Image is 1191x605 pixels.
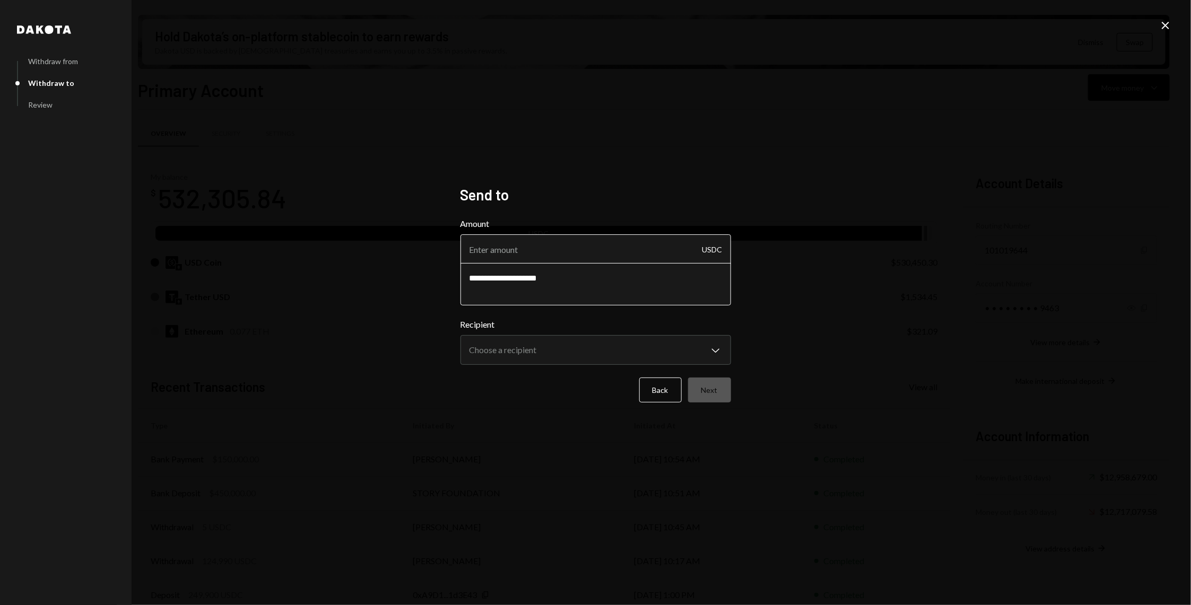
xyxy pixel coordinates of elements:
[460,185,731,205] h2: Send to
[460,217,731,230] label: Amount
[460,318,731,331] label: Recipient
[28,78,74,87] div: Withdraw to
[460,234,731,264] input: Enter amount
[639,378,682,402] button: Back
[460,335,731,365] button: Recipient
[702,234,723,264] div: USDC
[28,57,78,66] div: Withdraw from
[28,100,53,109] div: Review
